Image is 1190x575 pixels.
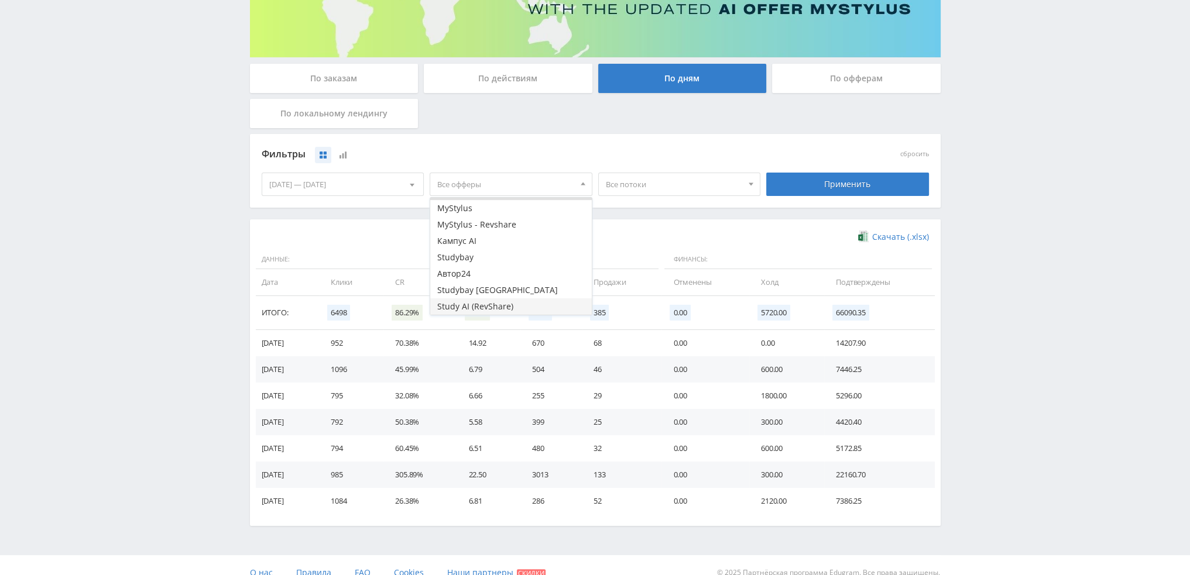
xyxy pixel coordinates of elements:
[319,409,383,435] td: 792
[457,488,520,514] td: 6.81
[383,462,457,488] td: 305.89%
[670,305,690,321] span: 0.00
[661,330,749,356] td: 0.00
[383,269,457,295] td: CR
[749,269,824,295] td: Холд
[582,330,662,356] td: 68
[749,435,824,462] td: 600.00
[661,409,749,435] td: 0.00
[457,435,520,462] td: 6.51
[457,356,520,383] td: 6.79
[256,435,319,462] td: [DATE]
[824,462,935,488] td: 22160.70
[430,249,592,266] button: Studybay
[520,435,582,462] td: 480
[520,462,582,488] td: 3013
[424,64,592,93] div: По действиям
[520,330,582,356] td: 670
[457,409,520,435] td: 5.58
[430,216,592,233] button: MyStylus - Revshare
[749,383,824,409] td: 1800.00
[824,356,935,383] td: 7446.25
[457,383,520,409] td: 6.66
[256,269,319,295] td: Дата
[858,231,928,243] a: Скачать (.xlsx)
[582,409,662,435] td: 25
[319,462,383,488] td: 985
[256,383,319,409] td: [DATE]
[590,305,609,321] span: 385
[824,488,935,514] td: 7386.25
[582,269,662,295] td: Продажи
[520,488,582,514] td: 286
[319,269,383,295] td: Клики
[250,64,419,93] div: По заказам
[661,356,749,383] td: 0.00
[256,356,319,383] td: [DATE]
[661,435,749,462] td: 0.00
[749,409,824,435] td: 300.00
[256,488,319,514] td: [DATE]
[858,230,868,242] img: xlsx
[430,233,592,249] button: Кампус AI
[606,173,743,195] span: Все потоки
[661,488,749,514] td: 0.00
[262,146,761,163] div: Фильтры
[262,173,424,195] div: [DATE] — [DATE]
[582,488,662,514] td: 52
[383,330,457,356] td: 70.38%
[520,383,582,409] td: 255
[582,435,662,462] td: 32
[256,250,518,270] span: Данные:
[383,488,457,514] td: 26.38%
[327,305,350,321] span: 6498
[900,150,929,158] button: сбросить
[256,409,319,435] td: [DATE]
[383,356,457,383] td: 45.99%
[256,296,319,330] td: Итого:
[757,305,790,321] span: 5720.00
[256,462,319,488] td: [DATE]
[766,173,929,196] div: Применить
[772,64,941,93] div: По офферам
[824,409,935,435] td: 4420.40
[256,330,319,356] td: [DATE]
[832,305,869,321] span: 66090.35
[582,383,662,409] td: 29
[749,488,824,514] td: 2120.00
[383,435,457,462] td: 60.45%
[437,173,574,195] span: Все офферы
[582,356,662,383] td: 46
[319,330,383,356] td: 952
[824,383,935,409] td: 5296.00
[319,435,383,462] td: 794
[319,383,383,409] td: 795
[520,356,582,383] td: 504
[392,305,423,321] span: 86.29%
[582,462,662,488] td: 133
[661,383,749,409] td: 0.00
[661,269,749,295] td: Отменены
[824,269,935,295] td: Подтверждены
[824,435,935,462] td: 5172.85
[520,409,582,435] td: 399
[430,200,592,216] button: MyStylus
[319,356,383,383] td: 1096
[383,383,457,409] td: 32.08%
[430,266,592,282] button: Автор24
[872,232,929,242] span: Скачать (.xlsx)
[250,99,419,128] div: По локальному лендингу
[824,330,935,356] td: 14207.90
[430,282,592,298] button: Studybay [GEOGRAPHIC_DATA]
[383,409,457,435] td: 50.38%
[749,462,824,488] td: 300.00
[598,64,767,93] div: По дням
[664,250,931,270] span: Финансы:
[457,330,520,356] td: 14.92
[457,462,520,488] td: 22.50
[749,330,824,356] td: 0.00
[319,488,383,514] td: 1084
[661,462,749,488] td: 0.00
[430,298,592,315] button: Study AI (RevShare)
[749,356,824,383] td: 600.00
